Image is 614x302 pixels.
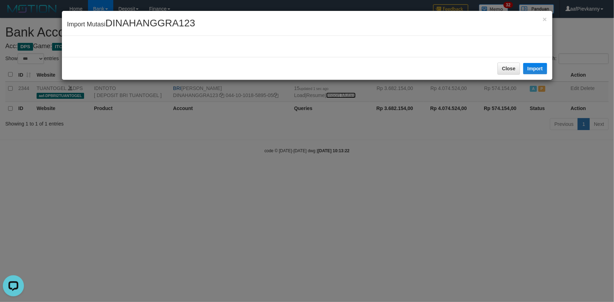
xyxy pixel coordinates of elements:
[543,15,547,23] span: ×
[498,63,520,75] button: Close
[523,63,547,74] button: Import
[543,15,547,23] button: Close
[3,3,24,24] button: Open LiveChat chat widget
[106,18,195,28] span: DINAHANGGRA123
[67,21,195,28] span: Import Mutasi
